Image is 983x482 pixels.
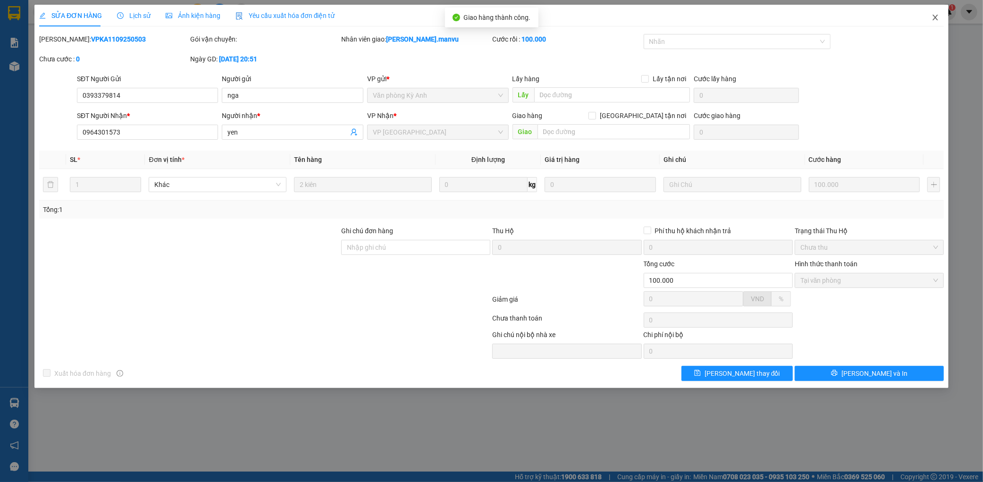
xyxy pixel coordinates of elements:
span: close [932,14,939,21]
label: Ghi chú đơn hàng [341,227,393,235]
span: Lịch sử [117,12,151,19]
div: SĐT Người Nhận [77,110,218,121]
label: Hình thức thanh toán [795,260,857,268]
div: Ngày GD: [190,54,339,64]
span: Giao hàng thành công. [464,14,531,21]
span: user-add [350,128,358,136]
span: Giá trị hàng [545,156,580,163]
span: picture [166,12,172,19]
span: Chưa thu [800,240,938,254]
div: Ghi chú nội bộ nhà xe [492,330,641,344]
span: Xuất hóa đơn hàng [50,368,115,379]
span: Văn phòng Kỳ Anh [373,88,503,102]
span: Ảnh kiện hàng [166,12,220,19]
div: Chưa cước : [39,54,188,64]
b: [PERSON_NAME].manvu [386,35,459,43]
div: Nhân viên giao: [341,34,490,44]
th: Ghi chú [660,151,805,169]
img: icon [235,12,243,20]
span: Lấy hàng [513,75,540,83]
b: 100.000 [521,35,546,43]
div: Người nhận [222,110,363,121]
label: Cước lấy hàng [694,75,736,83]
button: save[PERSON_NAME] thay đổi [681,366,793,381]
div: VP gửi [367,74,509,84]
span: check-circle [453,14,460,21]
span: Tổng cước [644,260,675,268]
span: printer [831,370,838,377]
button: plus [927,177,940,192]
span: info-circle [117,370,123,377]
b: 0 [76,55,80,63]
input: Dọc đường [538,124,690,139]
span: clock-circle [117,12,124,19]
span: Định lượng [471,156,505,163]
span: [PERSON_NAME] thay đổi [705,368,780,379]
label: Cước giao hàng [694,112,740,119]
span: Lấy [513,87,534,102]
span: VP Nhận [367,112,394,119]
div: Gói vận chuyển: [190,34,339,44]
span: Khác [154,178,281,192]
div: Giảm giá [492,294,643,311]
b: VPKA1109250503 [91,35,146,43]
span: save [694,370,701,377]
span: VND [751,295,764,303]
div: SĐT Người Gửi [77,74,218,84]
div: Chưa thanh toán [492,313,643,330]
span: Phí thu hộ khách nhận trả [651,226,735,236]
input: Dọc đường [534,87,690,102]
span: Giao [513,124,538,139]
input: Ghi Chú [664,177,801,192]
span: Thu Hộ [492,227,514,235]
span: Tại văn phòng [800,273,938,288]
div: Cước rồi : [492,34,641,44]
span: SỬA ĐƠN HÀNG [39,12,102,19]
input: VD: Bàn, Ghế [294,177,432,192]
span: Tên hàng [294,156,322,163]
button: Close [922,5,949,31]
span: Đơn vị tính [149,156,184,163]
button: delete [43,177,58,192]
span: Yêu cầu xuất hóa đơn điện tử [235,12,335,19]
input: 0 [545,177,656,192]
span: Lấy tận nơi [649,74,690,84]
input: Cước giao hàng [694,125,799,140]
span: Giao hàng [513,112,543,119]
input: Ghi chú đơn hàng [341,240,490,255]
span: kg [528,177,537,192]
div: Trạng thái Thu Hộ [795,226,944,236]
span: edit [39,12,46,19]
span: % [779,295,783,303]
button: printer[PERSON_NAME] và In [795,366,944,381]
span: VP Mỹ Đình [373,125,503,139]
span: SL [70,156,77,163]
div: [PERSON_NAME]: [39,34,188,44]
span: [PERSON_NAME] và In [841,368,907,379]
span: [GEOGRAPHIC_DATA] tận nơi [596,110,690,121]
input: Cước lấy hàng [694,88,799,103]
input: 0 [809,177,920,192]
div: Tổng: 1 [43,204,379,215]
b: [DATE] 20:51 [219,55,257,63]
span: Cước hàng [809,156,841,163]
div: Chi phí nội bộ [644,330,793,344]
div: Người gửi [222,74,363,84]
